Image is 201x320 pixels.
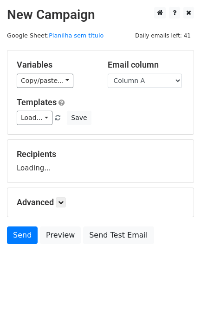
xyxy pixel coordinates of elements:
button: Save [67,111,91,125]
a: Daily emails left: 41 [132,32,194,39]
small: Google Sheet: [7,32,104,39]
h5: Variables [17,60,94,70]
a: Load... [17,111,52,125]
a: Send [7,226,38,244]
a: Preview [40,226,81,244]
div: Loading... [17,149,184,173]
h5: Advanced [17,197,184,207]
a: Copy/paste... [17,74,73,88]
span: Daily emails left: 41 [132,31,194,41]
h2: New Campaign [7,7,194,23]
a: Planilha sem título [49,32,104,39]
h5: Recipients [17,149,184,159]
a: Send Test Email [83,226,154,244]
h5: Email column [108,60,185,70]
a: Templates [17,97,57,107]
